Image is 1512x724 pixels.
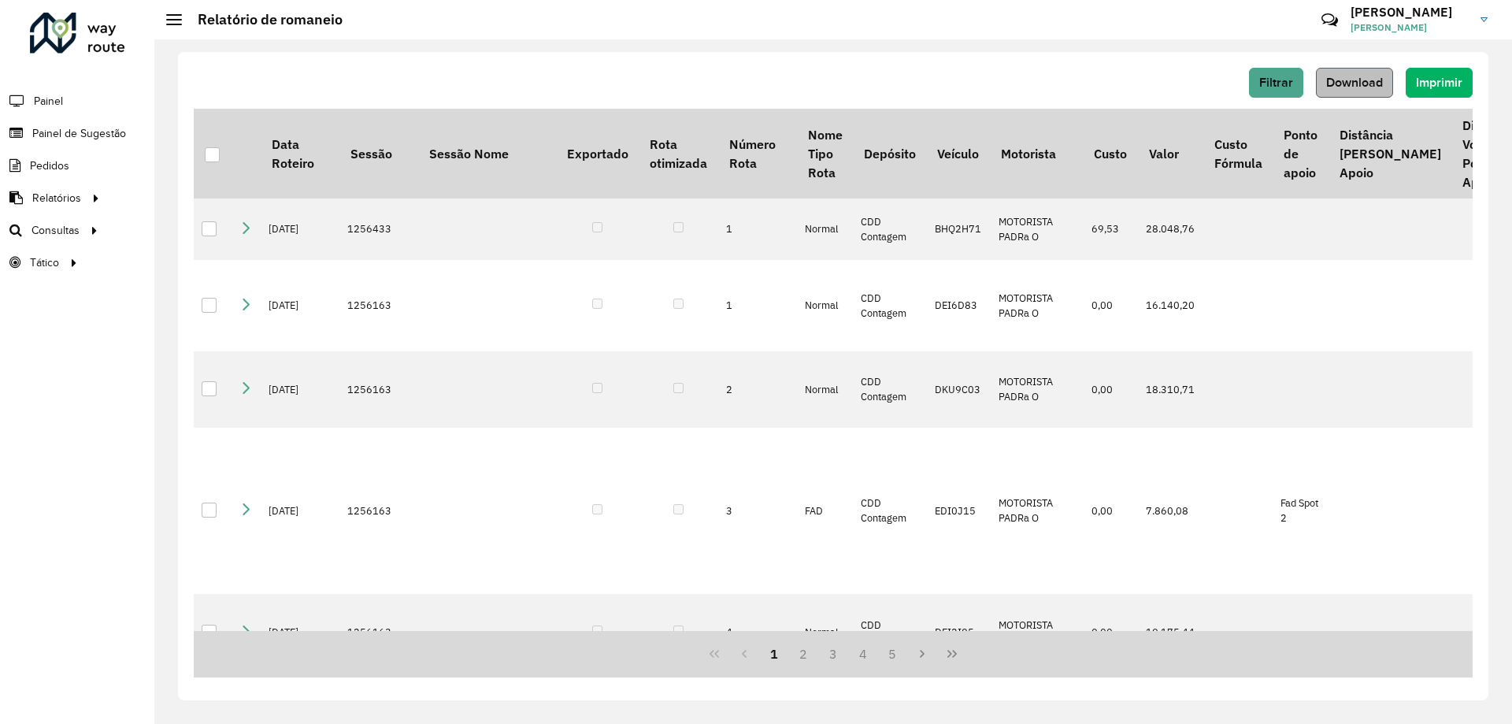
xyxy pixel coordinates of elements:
[339,351,418,428] td: 1256163
[1351,5,1469,20] h3: [PERSON_NAME]
[718,428,797,595] td: 3
[32,125,126,142] span: Painel de Sugestão
[1138,260,1203,351] td: 16.140,20
[797,260,853,351] td: Normal
[853,109,926,199] th: Depósito
[797,351,853,428] td: Normal
[927,594,991,670] td: DEI2I85
[853,351,926,428] td: CDD Contagem
[1249,68,1303,98] button: Filtrar
[991,428,1084,595] td: MOTORISTA PADRa O
[1084,199,1138,260] td: 69,53
[261,428,339,595] td: [DATE]
[927,260,991,351] td: DEI6D83
[1084,260,1138,351] td: 0,00
[818,639,848,669] button: 3
[927,351,991,428] td: DKU9C03
[182,11,343,28] h2: Relatório de romaneio
[261,260,339,351] td: [DATE]
[261,199,339,260] td: [DATE]
[853,260,926,351] td: CDD Contagem
[1203,109,1273,199] th: Custo Fórmula
[1273,109,1328,199] th: Ponto de apoio
[1316,68,1393,98] button: Download
[797,199,853,260] td: Normal
[1406,68,1473,98] button: Imprimir
[718,109,797,199] th: Número Rota
[339,594,418,670] td: 1256163
[1084,594,1138,670] td: 0,00
[788,639,818,669] button: 2
[797,428,853,595] td: FAD
[1326,76,1383,89] span: Download
[718,351,797,428] td: 2
[1313,3,1347,37] a: Contato Rápido
[991,260,1084,351] td: MOTORISTA PADRa O
[1138,351,1203,428] td: 18.310,71
[718,260,797,351] td: 1
[927,199,991,260] td: BHQ2H71
[261,594,339,670] td: [DATE]
[1084,109,1138,199] th: Custo
[991,199,1084,260] td: MOTORISTA PADRa O
[927,428,991,595] td: EDI0J15
[339,428,418,595] td: 1256163
[797,109,853,199] th: Nome Tipo Rota
[1138,109,1203,199] th: Valor
[853,199,926,260] td: CDD Contagem
[418,109,556,199] th: Sessão Nome
[718,594,797,670] td: 4
[639,109,717,199] th: Rota otimizada
[556,109,639,199] th: Exportado
[339,109,418,199] th: Sessão
[759,639,789,669] button: 1
[853,428,926,595] td: CDD Contagem
[30,158,69,174] span: Pedidos
[991,594,1084,670] td: MOTORISTA PADRa O
[1259,76,1293,89] span: Filtrar
[339,260,418,351] td: 1256163
[991,109,1084,199] th: Motorista
[927,109,991,199] th: Veículo
[1329,109,1451,199] th: Distância [PERSON_NAME] Apoio
[1138,594,1203,670] td: 19.175,44
[1138,199,1203,260] td: 28.048,76
[797,594,853,670] td: Normal
[1084,351,1138,428] td: 0,00
[31,222,80,239] span: Consultas
[937,639,967,669] button: Last Page
[853,594,926,670] td: CDD Contagem
[1084,428,1138,595] td: 0,00
[1138,428,1203,595] td: 7.860,08
[339,199,418,260] td: 1256433
[1351,20,1469,35] span: [PERSON_NAME]
[261,109,339,199] th: Data Roteiro
[30,254,59,271] span: Tático
[261,351,339,428] td: [DATE]
[878,639,908,669] button: 5
[32,190,81,206] span: Relatórios
[1416,76,1462,89] span: Imprimir
[848,639,878,669] button: 4
[991,351,1084,428] td: MOTORISTA PADRa O
[34,93,63,110] span: Painel
[718,199,797,260] td: 1
[907,639,937,669] button: Next Page
[1273,428,1328,595] td: Fad Spot 2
